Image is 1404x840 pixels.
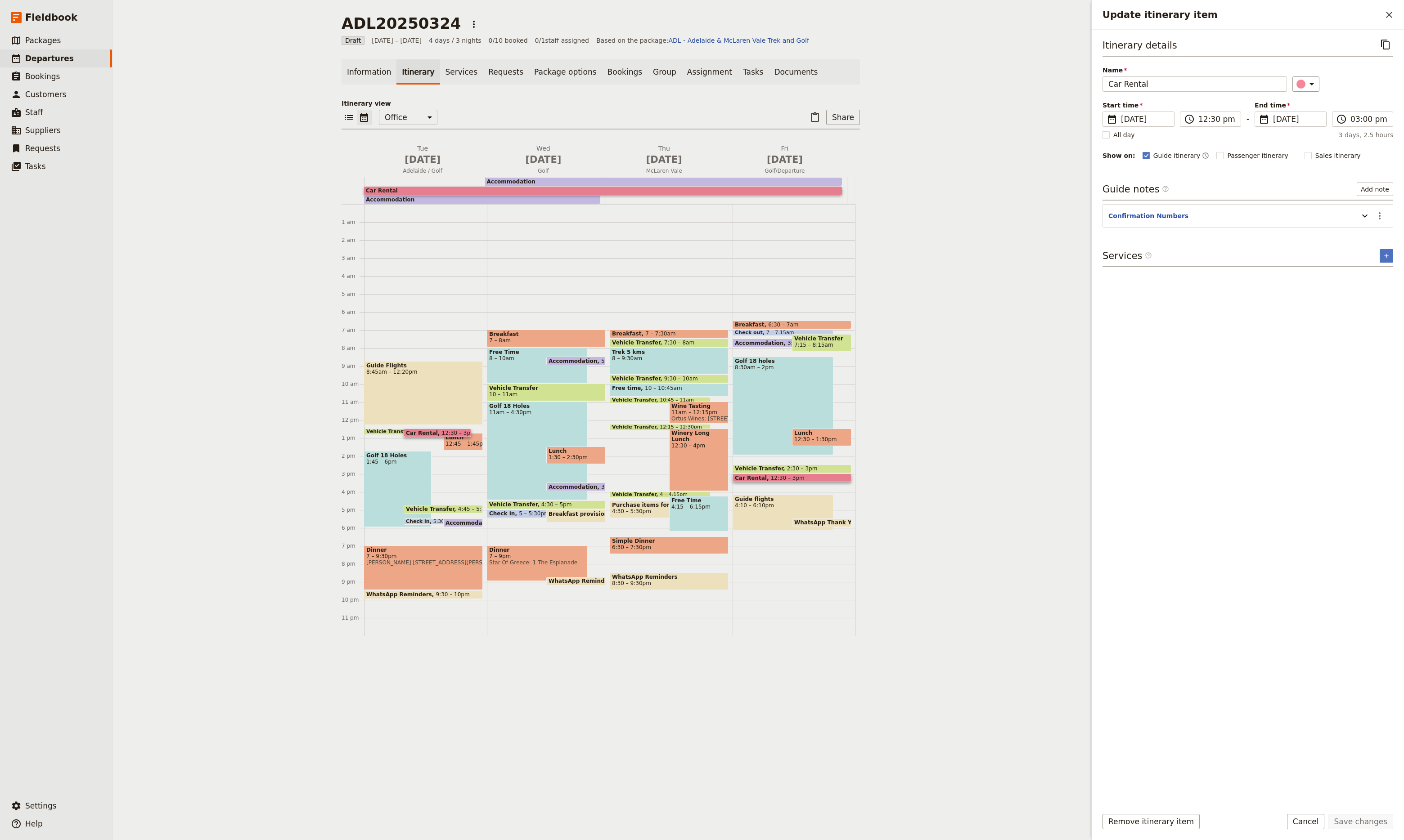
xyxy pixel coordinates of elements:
span: [DATE] [730,153,840,166]
span: [DATE] [368,153,477,166]
span: 12:30 – 3pm [442,430,476,436]
span: Staff [25,108,43,117]
a: Documents [769,59,823,85]
span: Breakfast provisions [549,511,615,517]
span: Draft [342,36,364,45]
div: Accommodation [443,518,483,527]
div: Breakfast6:30 – 7amCheck out7 – 7:15amAccommodation3:30pm – 7:30amVehicle Transfer7:15 – 8:15amGo... [733,204,855,636]
span: 1:30 – 2:30pm [549,454,588,460]
span: 0/10 booked [489,36,528,45]
button: Share [826,110,860,125]
span: 7 – 7:15am [766,330,794,335]
input: ​ [1198,114,1235,125]
span: 8 – 9:30am [612,355,726,362]
div: Guide Flights8:45am – 12:20pmVehicle Transfer12:30 – 12:45pmCar Rental12:30 – 3pmLunch12:45 – 1:4... [364,204,487,636]
div: Vehicle Transfer9:30 – 10am [610,375,729,383]
span: Guide flights [735,496,831,502]
span: Vehicle Transfer [612,340,664,346]
div: Vehicle Transfer10:45 – 11am [610,397,711,403]
span: 10:45 – 11am [660,398,694,403]
span: 4:45 – 5:15pm [458,506,497,512]
button: Save changes [1328,814,1393,829]
h2: Fri [730,144,840,166]
button: Close drawer [1381,7,1397,22]
span: [DATE] [1121,114,1169,125]
span: ​ [1184,114,1195,125]
div: WhatsApp Thank You [792,518,851,527]
span: 4:10 – 6:10pm [735,502,831,509]
span: 4:30 – 5:30pm [612,508,651,514]
span: Ortus Wines: [STREET_ADDRESS] [671,416,726,422]
div: Free Time4:15 – 6:15pm [669,496,729,532]
span: Lunch [794,430,849,436]
span: 6:30 – 7:30pm [612,544,651,550]
span: ​ [1162,185,1169,196]
div: Car Rental12:30 – 3pm [404,429,471,437]
span: Passenger itinerary [1227,151,1288,160]
div: Accommodation3:30pm – 7:30am [733,339,833,347]
span: Vehicle Transfer [612,375,664,382]
div: Show on: [1102,151,1135,160]
span: [DATE] – [DATE] [372,36,422,45]
div: Vehicle Transfer7:15 – 8:15am [792,334,851,352]
span: Car Rental [366,188,398,194]
input: ​ [1350,114,1387,125]
span: 7 – 9:30pm [366,553,481,559]
span: Packages [25,36,61,45]
span: Check in [406,519,433,524]
button: ​ [1292,76,1319,92]
span: 9:30 – 10pm [436,591,469,598]
span: WhatsApp Reminders [366,591,436,598]
div: Breakfast6:30 – 7am [733,321,851,329]
span: Golf 18 holes [735,358,831,364]
span: 12:45 – 1:45pm [445,441,488,447]
span: 9:30 – 10am [664,375,698,382]
span: Trek 5 kms [612,349,726,355]
div: Guide Flights8:45am – 12:20pm [364,361,483,425]
span: 7 – 7:30am [645,331,675,337]
button: List view [342,110,357,125]
span: 3:30pm – 7:30am [601,484,649,490]
button: Cancel [1287,814,1325,829]
span: 8:30am – 2pm [735,364,831,371]
div: 7 pm [342,542,364,550]
span: 4 days / 3 nights [429,36,481,45]
div: Vehicle Transfer12:30 – 12:45pm [364,429,432,435]
span: Golf [485,167,602,174]
a: Requests [483,59,529,85]
a: Package options [529,59,602,85]
span: Name [1102,66,1287,75]
div: Golf 18 holes8:30am – 2pm [733,357,833,455]
span: 7 – 8am [489,337,511,344]
div: 3 am [342,255,364,262]
span: Lunch [549,448,603,454]
span: 12:30 – 1:30pm [794,436,837,442]
span: ​ [1336,114,1347,125]
div: Guide flights4:10 – 6:10pm [733,495,833,530]
div: Wine Tasting11am – 12:15pmOrtus Wines: [STREET_ADDRESS] [669,402,729,424]
span: Based on the package: [596,36,809,45]
span: Golf 18 Holes [366,452,429,459]
span: Vehicle Transfer [612,398,660,403]
div: Breakfast7 – 8amFree Time8 – 10amAccommodation5:30pm – 8:30amVehicle Transfer10 – 11amGolf 18 Hol... [487,204,610,636]
span: 5 – 5:30pm [519,510,549,517]
div: 12 pm [342,416,364,424]
input: Name [1102,76,1287,92]
div: 9 am [342,362,364,370]
button: Remove itinerary item [1102,814,1200,829]
div: WhatsApp Reminders8:30 – 9:30pm [610,572,729,590]
div: Trek 5 kms8 – 9:30am [610,348,729,374]
div: Lunch12:45 – 1:45pm [443,433,483,451]
div: Vehicle Transfer4 – 4:15pm [610,491,711,498]
span: Accommodation [445,520,498,526]
span: ​ [1107,114,1117,125]
span: Bookings [25,72,60,81]
span: Accommodation [366,197,414,203]
button: Actions [1372,208,1387,223]
div: Vehicle Transfer4:30 – 5pm [487,500,606,509]
div: Vehicle Transfer7:30 – 8am [610,339,729,347]
div: Vehicle Transfer2:30 – 3pm [733,465,851,473]
a: Services [440,59,483,85]
span: Accommodation [549,358,601,364]
div: Check out7 – 7:15am [733,330,833,336]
